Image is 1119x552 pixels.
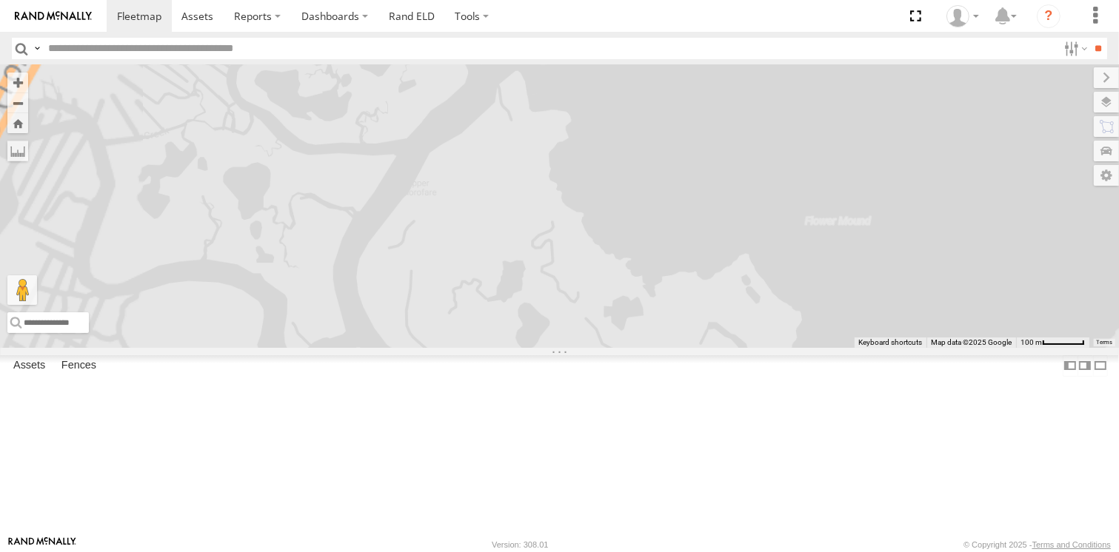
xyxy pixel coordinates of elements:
button: Keyboard shortcuts [858,337,922,348]
button: Map Scale: 100 m per 54 pixels [1016,337,1089,348]
button: Zoom out [7,92,28,113]
a: Terms (opens in new tab) [1097,339,1112,345]
button: Drag Pegman onto the map to open Street View [7,275,37,305]
label: Dock Summary Table to the Right [1078,355,1092,377]
label: Measure [7,141,28,161]
button: Zoom in [7,73,28,92]
label: Search Query [31,38,43,59]
a: Visit our Website [8,537,76,552]
label: Fences [54,356,104,377]
span: Map data ©2025 Google [931,338,1012,346]
button: Zoom Home [7,113,28,133]
i: ? [1037,4,1060,28]
div: © Copyright 2025 - [963,540,1111,549]
div: Dale Gerhard [941,5,984,27]
div: Version: 308.01 [492,540,548,549]
label: Map Settings [1094,165,1119,186]
label: Assets [6,356,53,377]
span: 100 m [1021,338,1042,346]
label: Hide Summary Table [1093,355,1108,377]
img: rand-logo.svg [15,11,92,21]
label: Dock Summary Table to the Left [1063,355,1078,377]
label: Search Filter Options [1058,38,1090,59]
a: Terms and Conditions [1032,540,1111,549]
